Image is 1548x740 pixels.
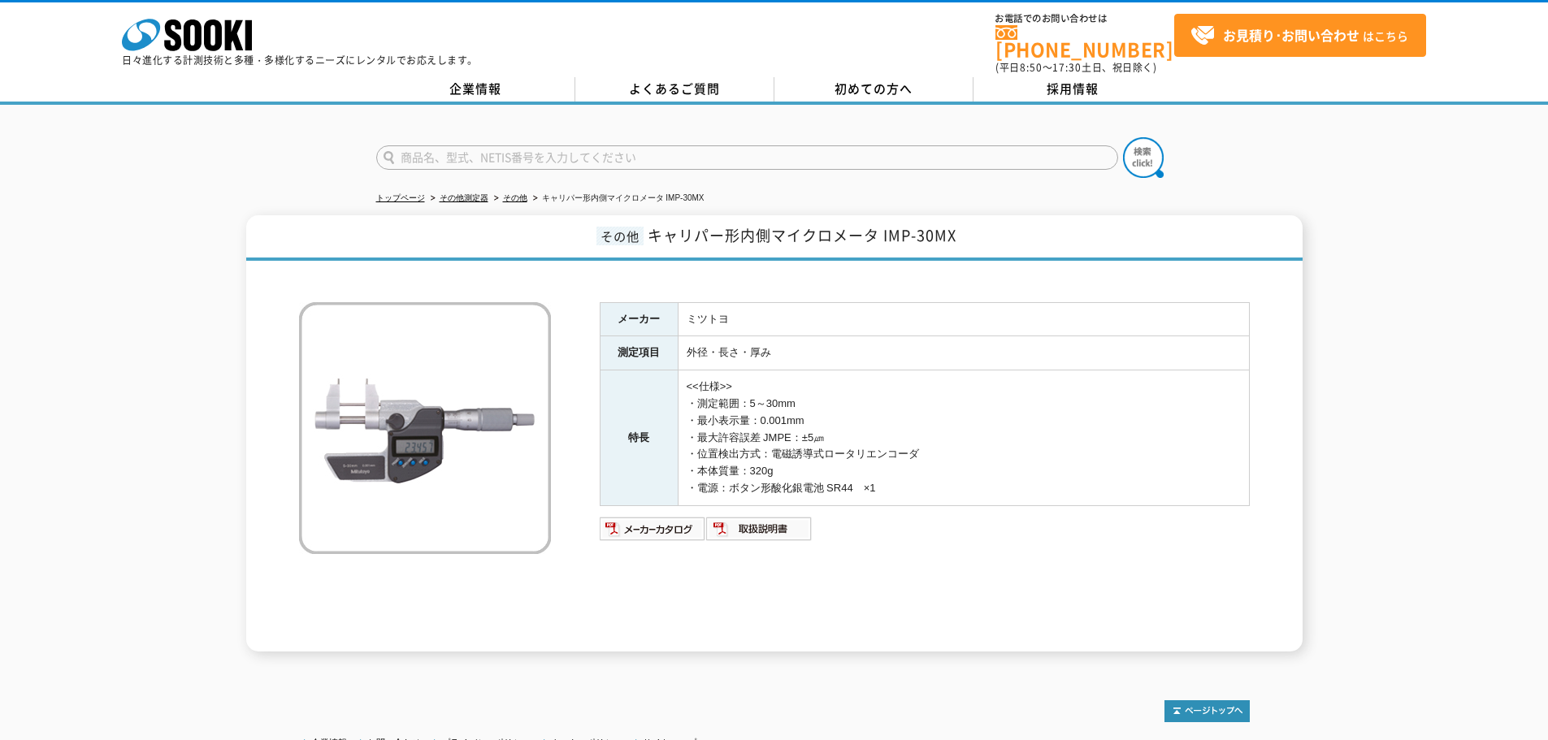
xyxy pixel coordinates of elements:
[995,14,1174,24] span: お電話でのお問い合わせは
[600,516,706,542] img: メーカーカタログ
[376,77,575,102] a: 企業情報
[1174,14,1426,57] a: お見積り･お問い合わせはこちら
[774,77,973,102] a: 初めての方へ
[600,526,706,539] a: メーカーカタログ
[973,77,1173,102] a: 採用情報
[596,227,644,245] span: その他
[530,190,705,207] li: キャリパー形内側マイクロメータ IMP-30MX
[835,80,913,97] span: 初めての方へ
[1164,700,1250,722] img: トップページへ
[376,145,1118,170] input: 商品名、型式、NETIS番号を入力してください
[299,302,551,554] img: キャリパー形内側マイクロメータ IMP-30MX
[1190,24,1408,48] span: はこちら
[600,302,678,336] th: メーカー
[706,526,813,539] a: 取扱説明書
[1020,60,1043,75] span: 8:50
[600,370,678,506] th: 特長
[995,60,1156,75] span: (平日 ～ 土日、祝日除く)
[376,193,425,202] a: トップページ
[706,516,813,542] img: 取扱説明書
[678,336,1249,370] td: 外径・長さ・厚み
[1223,25,1359,45] strong: お見積り･お問い合わせ
[995,25,1174,58] a: [PHONE_NUMBER]
[503,193,527,202] a: その他
[678,302,1249,336] td: ミツトヨ
[575,77,774,102] a: よくあるご質問
[1123,137,1164,178] img: btn_search.png
[678,370,1249,506] td: <<仕様>> ・測定範囲：5～30mm ・最小表示量：0.001mm ・最大許容誤差 JMPE：±5㎛ ・位置検出方式：電磁誘導式ロータリエンコーダ ・本体質量：320g ・電源：ボタン形酸化銀...
[440,193,488,202] a: その他測定器
[648,224,956,246] span: キャリパー形内側マイクロメータ IMP-30MX
[1052,60,1082,75] span: 17:30
[122,55,478,65] p: 日々進化する計測技術と多種・多様化するニーズにレンタルでお応えします。
[600,336,678,370] th: 測定項目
